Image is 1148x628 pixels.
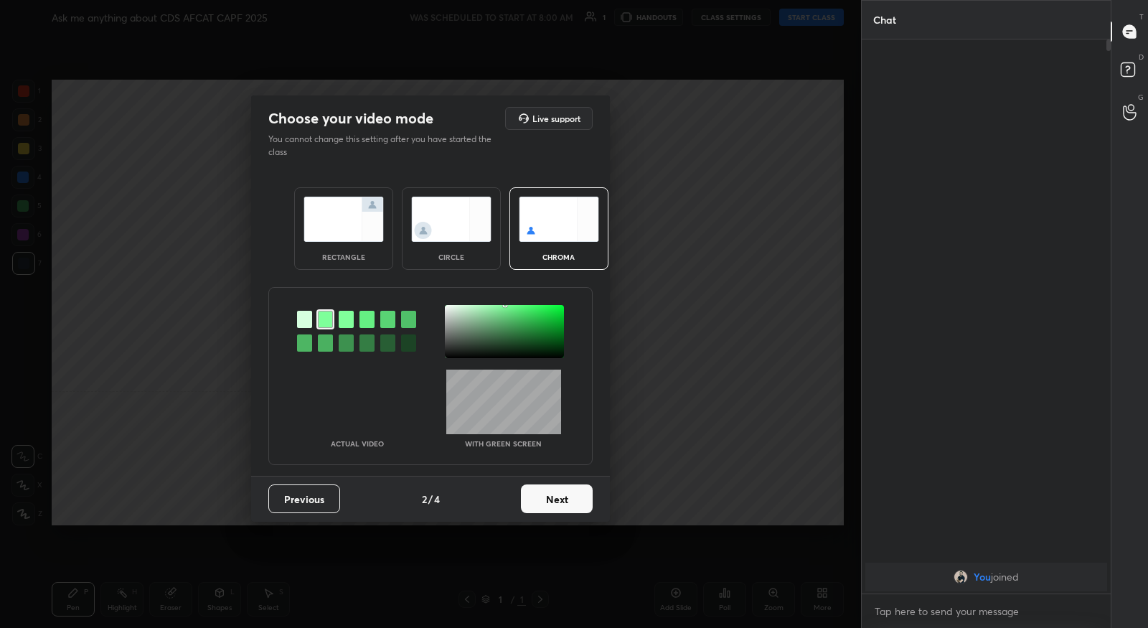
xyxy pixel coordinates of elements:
div: grid [862,560,1111,594]
h4: 4 [434,492,440,507]
h5: Live support [532,114,580,123]
p: You cannot change this setting after you have started the class [268,133,501,159]
p: T [1139,11,1144,22]
button: Previous [268,484,340,513]
h2: Choose your video mode [268,109,433,128]
p: Actual Video [331,440,384,447]
div: rectangle [315,253,372,261]
p: D [1139,52,1144,62]
img: normalScreenIcon.ae25ed63.svg [304,197,384,242]
span: joined [991,571,1019,583]
p: Chat [862,1,908,39]
button: Next [521,484,593,513]
p: With green screen [465,440,542,447]
p: G [1138,92,1144,103]
h4: 2 [422,492,427,507]
div: circle [423,253,480,261]
div: chroma [530,253,588,261]
img: chromaScreenIcon.c19ab0a0.svg [519,197,599,242]
h4: / [428,492,433,507]
span: You [974,571,991,583]
img: circleScreenIcon.acc0effb.svg [411,197,491,242]
img: 00f7a73387f642cd9021a4fdac7b74e8.jpg [954,570,968,584]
